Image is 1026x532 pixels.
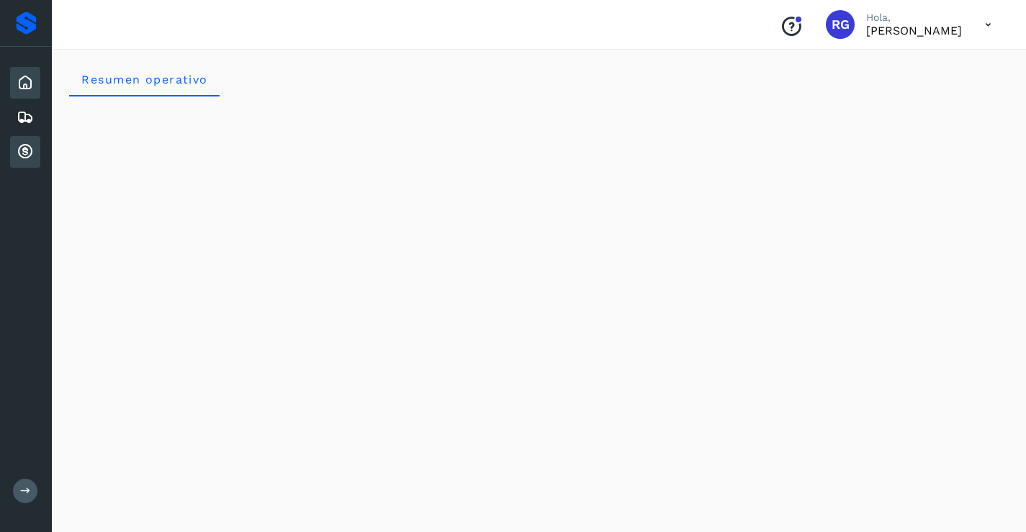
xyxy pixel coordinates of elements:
[866,24,962,37] p: ROBERTO GALLARDO HERNANDEZ
[10,102,40,133] div: Embarques
[10,67,40,99] div: Inicio
[866,12,962,24] p: Hola,
[81,73,208,86] span: Resumen operativo
[10,136,40,168] div: Cuentas por cobrar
